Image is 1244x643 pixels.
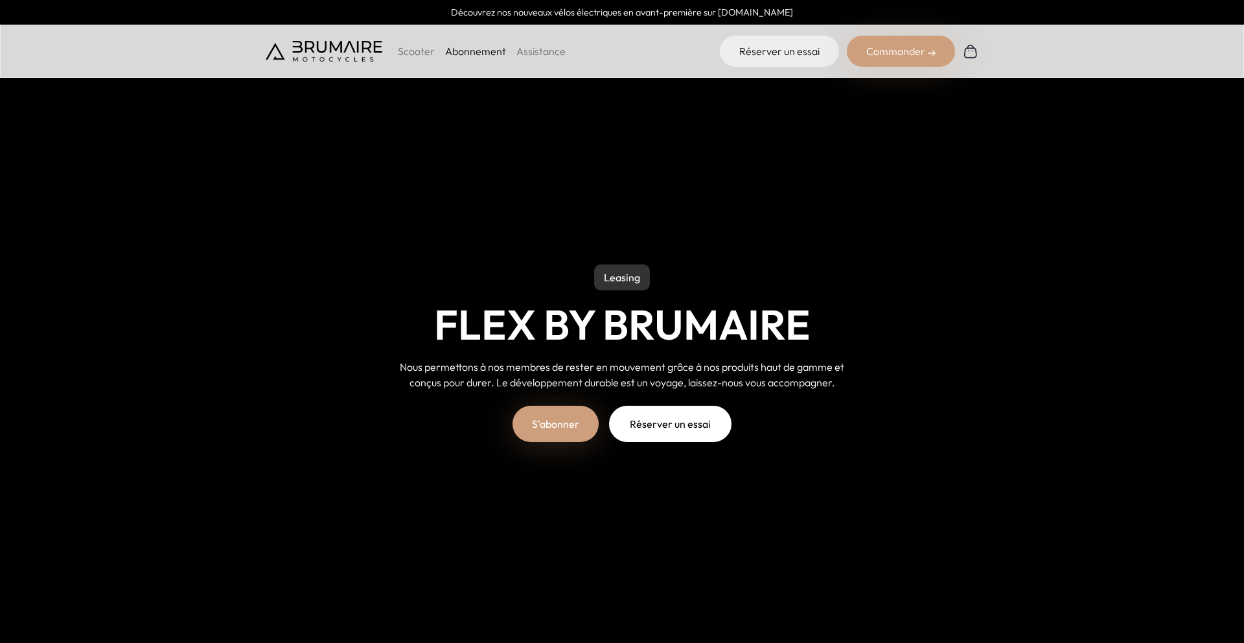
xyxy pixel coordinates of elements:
p: Scooter [398,43,435,59]
span: Nous permettons à nos membres de rester en mouvement grâce à nos produits haut de gamme et conçus... [400,360,844,389]
a: Réserver un essai [609,406,731,442]
img: right-arrow-2.png [928,49,936,57]
a: S'abonner [513,406,599,442]
a: Réserver un essai [720,36,839,67]
div: Commander [847,36,955,67]
h1: Flex by Brumaire [434,301,811,349]
img: Brumaire Motocycles [266,41,382,62]
a: Abonnement [445,45,506,58]
p: Leasing [594,264,650,290]
img: Panier [963,43,978,59]
a: Assistance [516,45,566,58]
